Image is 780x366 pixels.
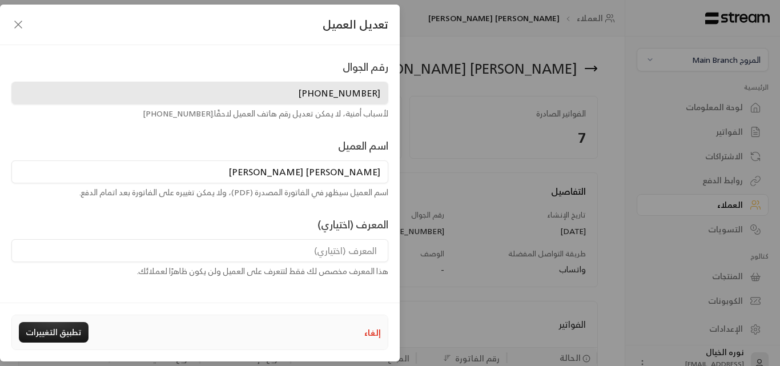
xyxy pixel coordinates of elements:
div: اسم العميل سيظهر في الفاتورة المصدرة (PDF)، ولا يمكن تغييره على الفاتورة بعد اتمام الدفع. [11,187,388,198]
label: اسم العميل [338,138,388,154]
label: رقم الجوال [343,59,388,75]
label: المعرف (اختياري) [317,216,388,232]
button: تطبيق التغييرات [19,322,89,343]
input: المعرف (اختياري) [11,239,388,262]
div: هذا المعرف مخصص لك فقط لتتعرف على العميل ولن يكون ظاهرًا لعملائك. [11,266,388,277]
input: اسم العميل [11,160,388,183]
div: لأسباب أمنية، لا يمكن تعديل رقم هاتف العميل لاحقًا. [PHONE_NUMBER] [11,108,388,119]
label: عنوان البريد الإلكتروني (اختياري) [255,295,388,311]
button: إلغاء [364,327,381,339]
span: تعديل العميل [323,16,388,33]
input: رقم الجوال [11,82,388,104]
